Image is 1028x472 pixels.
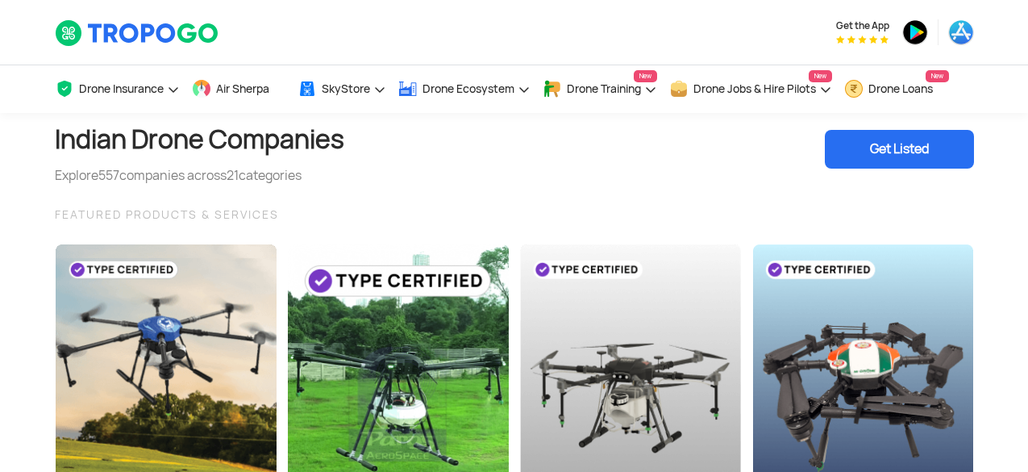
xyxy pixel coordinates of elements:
[422,82,514,95] span: Drone Ecosystem
[902,19,928,45] img: ic_playstore.png
[55,113,344,166] h1: Indian Drone Companies
[216,82,269,95] span: Air Sherpa
[55,166,344,186] div: Explore companies across categories
[693,82,816,95] span: Drone Jobs & Hire Pilots
[809,70,832,82] span: New
[634,70,657,82] span: New
[398,65,531,113] a: Drone Ecosystem
[322,82,370,95] span: SkyStore
[55,19,220,47] img: TropoGo Logo
[192,65,285,113] a: Air Sherpa
[298,65,386,113] a: SkyStore
[669,65,832,113] a: Drone Jobs & Hire PilotsNew
[567,82,641,95] span: Drone Training
[836,36,889,44] img: App Raking
[55,205,974,224] div: FEATURED PRODUCTS & SERVICES
[98,167,119,184] span: 557
[543,65,657,113] a: Drone TrainingNew
[948,19,974,45] img: ic_appstore.png
[868,82,933,95] span: Drone Loans
[55,65,180,113] a: Drone Insurance
[825,130,974,169] div: Get Listed
[79,82,164,95] span: Drone Insurance
[227,167,239,184] span: 21
[836,19,889,32] span: Get the App
[844,65,949,113] a: Drone LoansNew
[926,70,949,82] span: New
